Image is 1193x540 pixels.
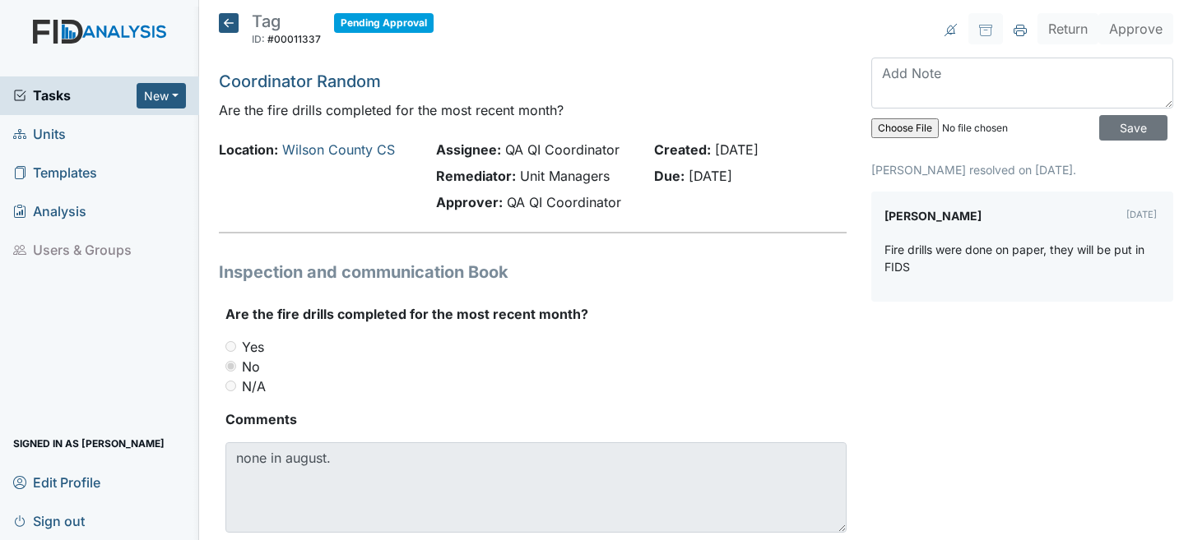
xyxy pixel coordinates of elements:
[1037,13,1098,44] button: Return
[242,376,266,396] label: N/A
[507,194,621,210] span: QA QI Coordinator
[252,33,265,45] span: ID:
[436,168,516,184] strong: Remediator:
[436,141,501,158] strong: Assignee:
[219,72,381,91] a: Coordinator Random
[13,431,165,456] span: Signed in as [PERSON_NAME]
[884,205,982,228] label: [PERSON_NAME]
[225,409,847,429] strong: Comments
[520,168,610,184] span: Unit Managers
[13,85,137,105] a: Tasks
[689,168,732,184] span: [DATE]
[13,122,66,147] span: Units
[13,469,100,495] span: Edit Profile
[13,508,85,533] span: Sign out
[282,141,395,158] a: Wilson County CS
[242,357,260,376] label: No
[334,13,434,33] span: Pending Approval
[225,341,236,352] input: Yes
[137,83,186,108] button: New
[1099,115,1167,141] input: Save
[1126,209,1157,220] small: [DATE]
[225,361,236,372] input: No
[505,141,620,158] span: QA QI Coordinator
[225,442,847,533] textarea: none in august.
[252,12,281,31] span: Tag
[871,161,1173,178] p: [PERSON_NAME] resolved on [DATE].
[219,141,278,158] strong: Location:
[715,141,759,158] span: [DATE]
[13,160,97,186] span: Templates
[654,141,711,158] strong: Created:
[242,337,264,357] label: Yes
[225,304,588,324] label: Are the fire drills completed for the most recent month?
[1098,13,1173,44] button: Approve
[219,260,847,284] h1: Inspection and communication Book
[219,100,847,120] p: Are the fire drills completed for the most recent month?
[884,241,1160,275] p: Fire drills were done on paper, they will be put in FIDS
[436,194,503,210] strong: Approver:
[654,168,685,184] strong: Due:
[267,33,321,45] span: #00011337
[225,381,236,391] input: N/A
[13,199,86,224] span: Analysis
